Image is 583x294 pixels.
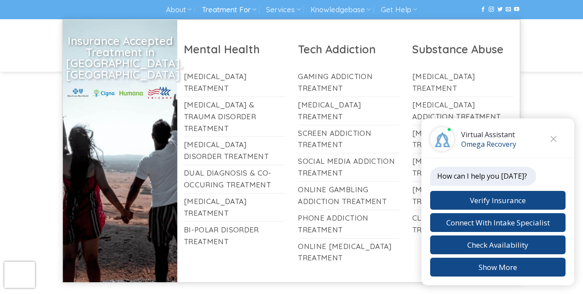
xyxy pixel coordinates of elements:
a: Gaming Addiction Treatment [298,69,399,97]
a: [MEDICAL_DATA] Treatment [184,194,285,221]
a: Send us an email [506,7,511,13]
a: Treatment For [202,2,256,18]
a: [MEDICAL_DATA] Treatment [412,153,514,181]
a: Follow on YouTube [514,7,519,13]
a: Follow on Twitter [497,7,503,13]
a: [MEDICAL_DATA] Treatment [412,125,514,153]
h2: Insurance Accepted Treatment in [GEOGRAPHIC_DATA], [GEOGRAPHIC_DATA] [66,35,174,80]
a: [MEDICAL_DATA] & Trauma Disorder Treatment [184,97,285,137]
a: [MEDICAL_DATA] Disorder Treatment [184,137,285,165]
a: Knowledgebase [310,2,371,18]
a: Online Gambling Addiction Treatment [298,182,399,210]
h2: Tech Addiction [298,42,399,56]
a: Services [266,2,300,18]
a: Online [MEDICAL_DATA] Treatment [298,239,399,266]
a: Dual Diagnosis & Co-Occuring Treatment [184,165,285,193]
a: [MEDICAL_DATA] Addiction Treatment [412,97,514,125]
a: Club Drugs Addiction Treatment [412,210,514,238]
h2: Mental Health [184,42,285,56]
a: [MEDICAL_DATA] Treatment [298,97,399,125]
a: Follow on Instagram [489,7,494,13]
a: Phone Addiction Treatment [298,210,399,238]
a: [MEDICAL_DATA] Treatment [412,69,514,97]
a: Get Help [381,2,417,18]
a: Social Media Addiction Treatment [298,153,399,181]
a: Follow on Facebook [480,7,486,13]
h2: Substance Abuse [412,42,514,56]
a: Bi-Polar Disorder Treatment [184,222,285,250]
a: [MEDICAL_DATA] Treatment [412,182,514,210]
a: [MEDICAL_DATA] Treatment [184,69,285,97]
a: About [166,2,192,18]
a: Screen Addiction Treatment [298,125,399,153]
